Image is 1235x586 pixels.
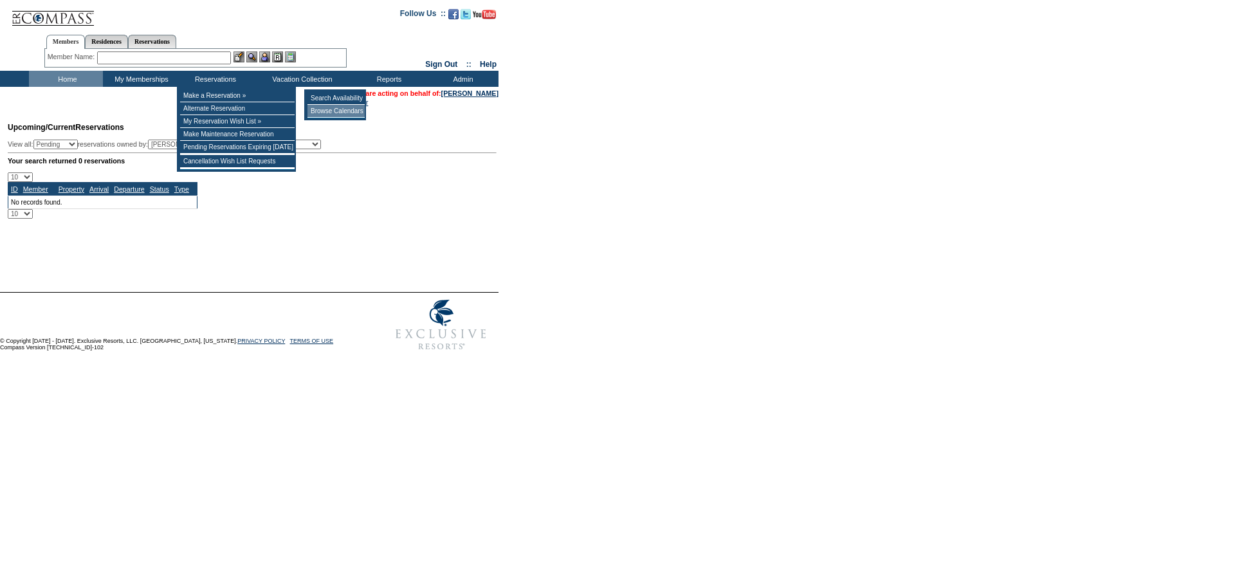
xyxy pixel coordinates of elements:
[180,141,295,154] td: Pending Reservations Expiring [DATE]
[251,71,351,87] td: Vacation Collection
[89,185,109,193] a: Arrival
[480,60,497,69] a: Help
[23,185,48,193] a: Member
[177,71,251,87] td: Reservations
[448,13,459,21] a: Become our fan on Facebook
[425,60,457,69] a: Sign Out
[8,123,75,132] span: Upcoming/Current
[114,185,144,193] a: Departure
[466,60,471,69] span: ::
[285,51,296,62] img: b_calculator.gif
[8,196,197,208] td: No records found.
[307,92,365,105] td: Search Availability
[174,185,189,193] a: Type
[290,338,334,344] a: TERMS OF USE
[441,89,499,97] a: [PERSON_NAME]
[351,89,499,97] span: You are acting on behalf of:
[46,35,86,49] a: Members
[103,71,177,87] td: My Memberships
[48,51,97,62] div: Member Name:
[180,115,295,128] td: My Reservation Wish List »
[180,102,295,115] td: Alternate Reservation
[59,185,84,193] a: Property
[128,35,176,48] a: Reservations
[473,13,496,21] a: Subscribe to our YouTube Channel
[272,51,283,62] img: Reservations
[351,71,425,87] td: Reports
[448,9,459,19] img: Become our fan on Facebook
[29,71,103,87] td: Home
[461,9,471,19] img: Follow us on Twitter
[180,128,295,141] td: Make Maintenance Reservation
[425,71,499,87] td: Admin
[11,185,18,193] a: ID
[237,338,285,344] a: PRIVACY POLICY
[400,8,446,23] td: Follow Us ::
[8,123,124,132] span: Reservations
[233,51,244,62] img: b_edit.gif
[85,35,128,48] a: Residences
[473,10,496,19] img: Subscribe to our YouTube Channel
[461,13,471,21] a: Follow us on Twitter
[383,293,499,357] img: Exclusive Resorts
[8,157,497,165] div: Your search returned 0 reservations
[307,105,365,118] td: Browse Calendars
[259,51,270,62] img: Impersonate
[246,51,257,62] img: View
[150,185,169,193] a: Status
[8,140,327,149] div: View all: reservations owned by:
[180,89,295,102] td: Make a Reservation »
[180,155,295,168] td: Cancellation Wish List Requests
